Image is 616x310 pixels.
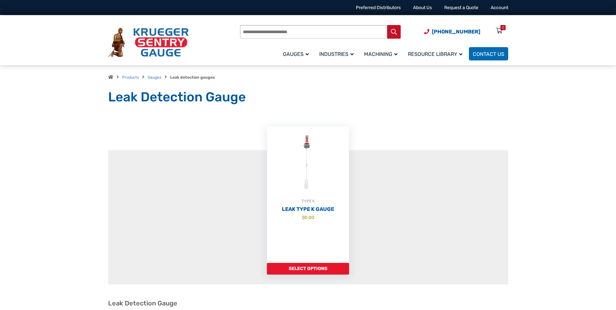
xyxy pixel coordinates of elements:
a: Industries [315,46,360,61]
span: Industries [319,51,354,57]
bdi: 0.00 [302,215,314,220]
img: Krueger Sentry Gauge [108,28,189,58]
a: Gauges [279,46,315,61]
h2: Leak Type K Gauge [267,206,349,213]
h2: Leak Detection Gauge [108,299,508,307]
a: Phone Number (920) 434-8860 [424,28,480,36]
a: Machining [360,46,404,61]
a: Preferred Distributors [356,5,401,10]
span: Gauges [283,51,309,57]
strong: Leak detection gauges [170,75,215,80]
span: Resource Library [408,51,462,57]
div: TYPE K [267,198,349,204]
span: [PHONE_NUMBER] [432,29,480,35]
a: Resource Library [404,46,469,61]
a: Add to cart: “Leak Type K Gauge” [267,263,349,275]
h1: Leak Detection Gauge [108,89,508,105]
a: Request a Quote [444,5,478,10]
img: Leak Detection Gauge [267,126,349,198]
a: About Us [413,5,432,10]
span: Contact Us [473,51,504,57]
a: Contact Us [469,47,508,60]
a: Products [122,75,139,80]
a: Account [491,5,508,10]
span: Machining [364,51,397,57]
a: Gauges [148,75,161,80]
a: TYPE KLeak Type K Gauge $0.00 [267,126,349,263]
div: 0 [502,25,504,30]
span: $ [302,215,305,220]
